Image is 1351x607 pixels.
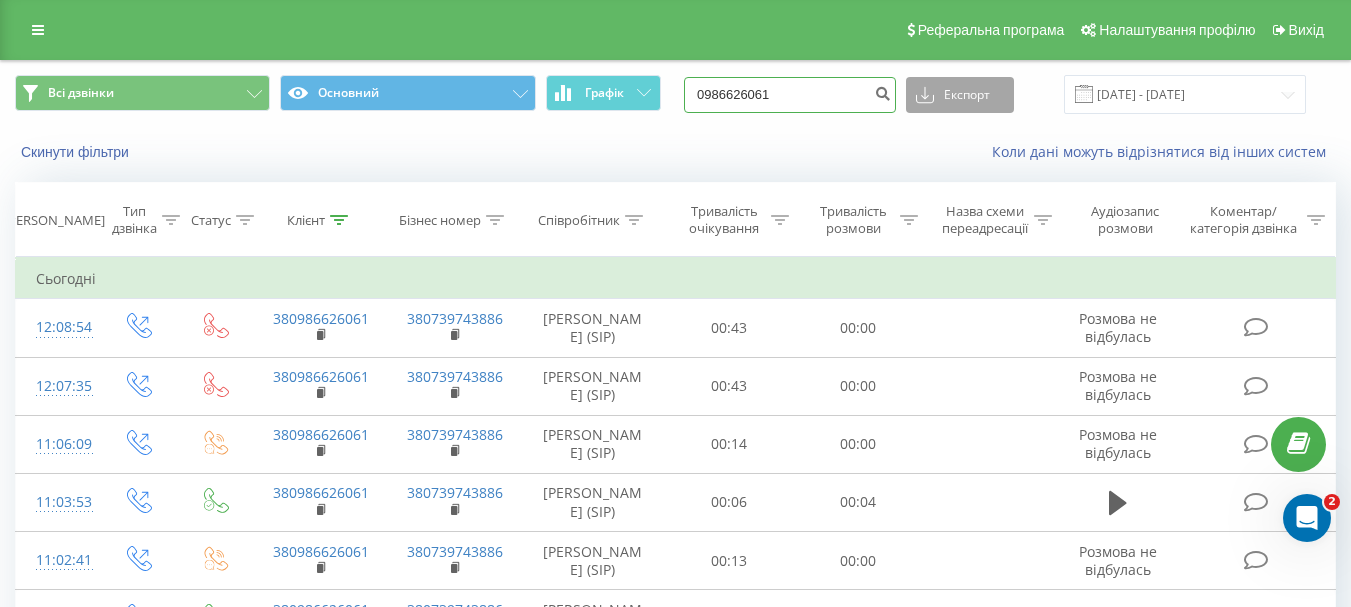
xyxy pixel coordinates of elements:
td: [PERSON_NAME] (SIP) [521,357,665,415]
td: 00:43 [665,357,794,415]
a: 380739743886 [407,542,503,561]
span: Всі дзвінки [48,85,114,101]
a: 380986626061 [273,542,369,561]
span: Налаштування профілю [1099,22,1255,38]
td: 00:00 [794,415,923,473]
button: Всі дзвінки [15,75,270,111]
div: Клієнт [287,212,325,229]
div: Бізнес номер [399,212,481,229]
div: Тривалість розмови [812,203,895,237]
button: Експорт [906,77,1014,113]
td: [PERSON_NAME] (SIP) [521,299,665,357]
div: 11:02:41 [36,541,78,580]
div: Назва схеми переадресації [941,203,1029,237]
td: 00:00 [794,532,923,590]
td: Сьогодні [16,259,1336,299]
button: Графік [546,75,661,111]
a: 380739743886 [407,309,503,328]
span: Вихід [1289,22,1324,38]
button: Скинути фільтри [15,143,139,161]
a: 380739743886 [407,483,503,502]
td: [PERSON_NAME] (SIP) [521,415,665,473]
span: Розмова не відбулась [1079,425,1157,462]
td: 00:13 [665,532,794,590]
span: Графік [585,86,624,100]
span: Розмова не відбулась [1079,309,1157,346]
td: 00:00 [794,357,923,415]
div: 11:03:53 [36,483,78,522]
span: Розмова не відбулась [1079,367,1157,404]
div: Тривалість очікування [683,203,766,237]
a: 380739743886 [407,367,503,386]
iframe: Intercom live chat [1283,494,1331,542]
div: 12:08:54 [36,308,78,347]
a: 380986626061 [273,309,369,328]
td: [PERSON_NAME] (SIP) [521,473,665,531]
div: Тип дзвінка [112,203,157,237]
td: 00:06 [665,473,794,531]
a: Коли дані можуть відрізнятися вiд інших систем [992,142,1336,161]
a: 380986626061 [273,367,369,386]
td: 00:14 [665,415,794,473]
div: 12:07:35 [36,367,78,406]
input: Пошук за номером [684,77,896,113]
div: Статус [191,212,231,229]
td: 00:04 [794,473,923,531]
span: Розмова не відбулась [1079,542,1157,579]
div: [PERSON_NAME] [4,212,105,229]
a: 380739743886 [407,425,503,444]
button: Основний [280,75,535,111]
div: 11:06:09 [36,425,78,464]
td: 00:00 [794,299,923,357]
div: Співробітник [538,212,620,229]
div: Аудіозапис розмови [1075,203,1176,237]
div: Коментар/категорія дзвінка [1185,203,1302,237]
span: 2 [1324,494,1340,510]
a: 380986626061 [273,425,369,444]
span: Реферальна програма [918,22,1065,38]
a: 380986626061 [273,483,369,502]
td: 00:43 [665,299,794,357]
td: [PERSON_NAME] (SIP) [521,532,665,590]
